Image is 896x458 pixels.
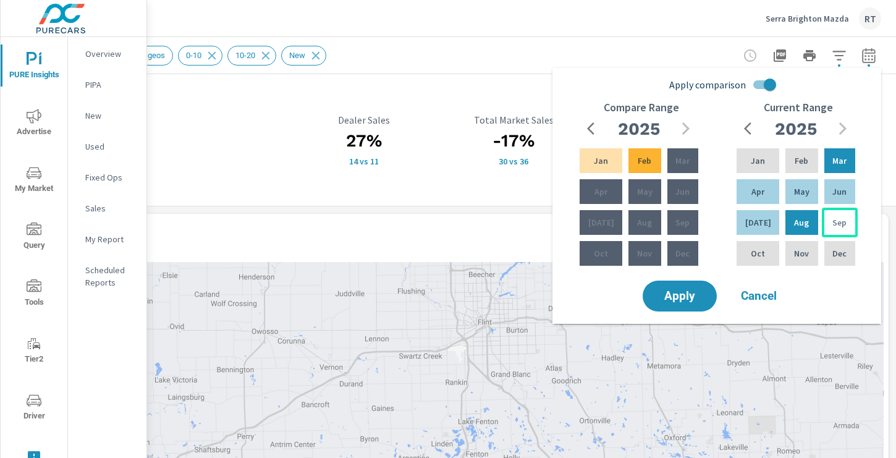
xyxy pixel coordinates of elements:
span: Driver [4,393,64,423]
p: New [85,109,137,122]
div: Scheduled Reports [68,261,146,292]
p: Aug [794,216,809,229]
p: [DATE] [745,216,771,229]
p: Mar [832,155,847,167]
h6: Current Range [764,101,833,114]
button: Apply [643,281,717,312]
h2: 2025 [618,118,660,140]
p: Sep [675,216,690,229]
div: 10-20 [227,46,276,66]
div: New [68,106,146,125]
span: Advertise [4,109,64,139]
p: 30 vs 36 [446,156,581,166]
p: Nov [637,247,652,260]
p: Dec [675,247,690,260]
p: [DATE] [588,216,614,229]
p: Jun [675,185,690,198]
span: Tier2 [4,336,64,367]
p: May [637,185,653,198]
span: Query [4,223,64,253]
div: Used [68,137,146,156]
p: Apr [594,185,607,198]
div: 0-10 [178,46,222,66]
p: Mar [675,155,690,167]
p: Total Market Sales [446,114,581,125]
p: Apr [751,185,764,198]
button: Select Date Range [856,43,881,68]
div: RT [859,7,881,30]
span: PURE Insights [4,52,64,82]
div: My Report [68,230,146,248]
p: Dec [832,247,847,260]
p: Oct [594,247,608,260]
div: New [281,46,326,66]
div: Overview [68,45,146,63]
p: Serra Brighton Mazda [766,13,849,24]
p: Fixed Ops [85,171,137,184]
span: 0-10 [179,51,209,60]
p: Jun [832,185,847,198]
p: 14 vs 11 [296,156,431,166]
h2: 2025 [775,118,817,140]
p: Nov [794,247,809,260]
p: Jan [751,155,765,167]
p: Sales [85,202,137,214]
span: Apply comparison [669,77,746,92]
span: My Market [4,166,64,196]
p: My Report [85,233,137,245]
div: Fixed Ops [68,168,146,187]
p: Overview [85,48,137,60]
h3: -17% [446,130,581,151]
p: Feb [638,155,651,167]
p: Jan [594,155,608,167]
span: Cancel [734,290,784,302]
p: PIPA [85,78,137,91]
p: Sep [832,216,847,229]
p: Dealer Sales [296,114,431,125]
p: May [794,185,809,198]
p: Aug [637,216,652,229]
span: 10-20 [228,51,263,60]
div: Sales [68,199,146,218]
span: Apply [655,290,704,302]
p: Oct [751,247,765,260]
h6: Compare Range [604,101,679,114]
p: Scheduled Reports [85,264,137,289]
div: PIPA [68,75,146,94]
button: Cancel [722,281,796,312]
p: Feb [795,155,808,167]
span: Tools [4,279,64,310]
span: New [282,51,313,60]
p: Used [85,140,137,153]
h3: 27% [296,130,431,151]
